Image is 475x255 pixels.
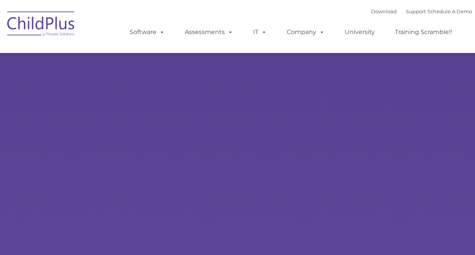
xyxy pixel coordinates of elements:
a: Training Scramble!! [387,25,460,40]
a: Support [406,8,426,14]
a: Assessments [177,25,241,40]
font: | [371,8,472,14]
a: IT [246,25,274,40]
a: University [337,25,382,40]
img: ChildPlus by Procare Solutions [3,6,79,44]
a: Software [122,25,172,40]
a: Download [371,8,397,14]
a: Schedule A Demo [427,8,472,14]
a: Company [279,25,332,40]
